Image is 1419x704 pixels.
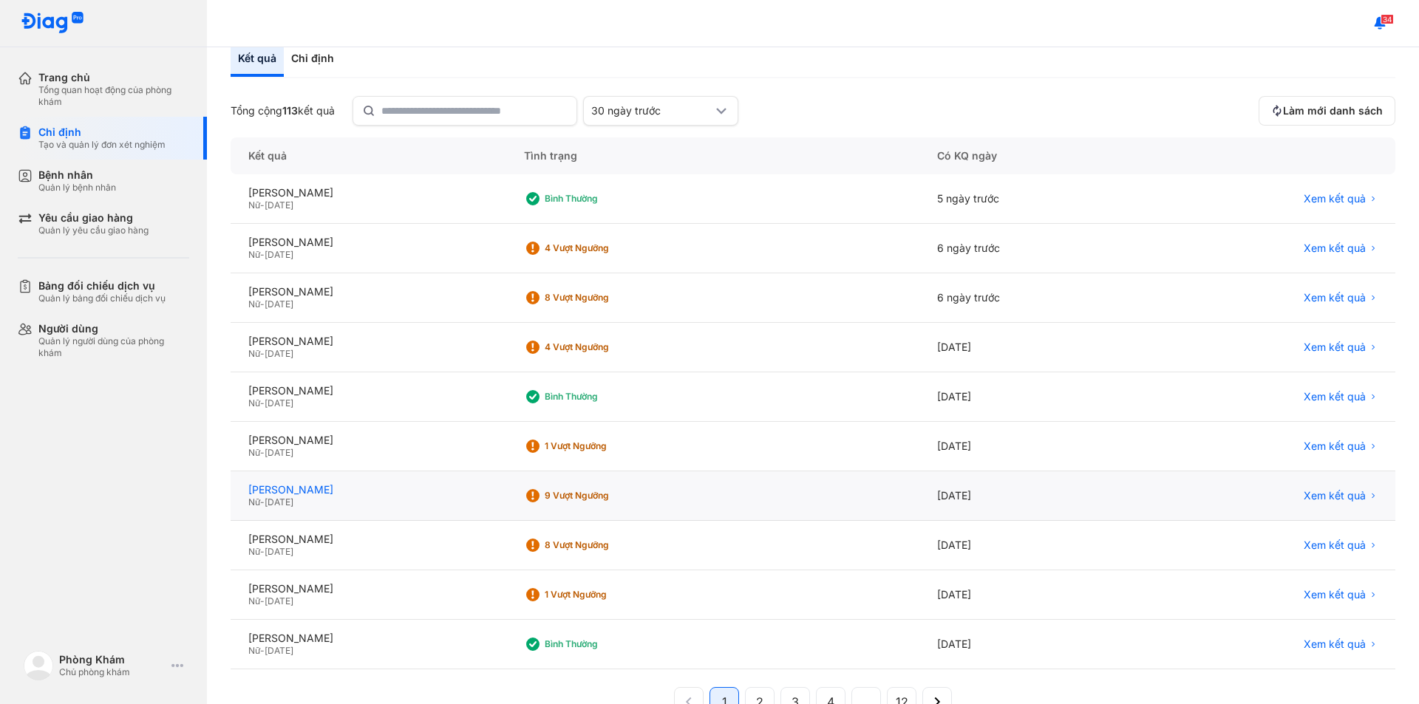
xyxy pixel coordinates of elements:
[260,595,265,606] span: -
[248,335,489,348] div: [PERSON_NAME]
[545,539,663,551] div: 8 Vượt ngưỡng
[265,348,293,359] span: [DATE]
[1283,104,1383,117] span: Làm mới danh sách
[38,182,116,194] div: Quản lý bệnh nhân
[260,447,265,458] span: -
[591,104,712,117] div: 30 ngày trước
[1304,341,1366,354] span: Xem kết quả
[1259,96,1395,126] button: Làm mới danh sách
[265,298,293,310] span: [DATE]
[260,496,265,508] span: -
[248,645,260,656] span: Nữ
[1304,539,1366,552] span: Xem kết quả
[284,43,341,77] div: Chỉ định
[919,471,1145,521] div: [DATE]
[231,43,284,77] div: Kết quả
[919,137,1145,174] div: Có KQ ngày
[260,298,265,310] span: -
[919,570,1145,620] div: [DATE]
[265,249,293,260] span: [DATE]
[545,242,663,254] div: 4 Vượt ngưỡng
[38,335,189,359] div: Quản lý người dùng của phòng khám
[38,279,166,293] div: Bảng đối chiếu dịch vụ
[919,224,1145,273] div: 6 ngày trước
[248,447,260,458] span: Nữ
[919,273,1145,323] div: 6 ngày trước
[260,348,265,359] span: -
[265,397,293,409] span: [DATE]
[260,397,265,409] span: -
[265,546,293,557] span: [DATE]
[38,322,189,335] div: Người dùng
[1304,489,1366,502] span: Xem kết quả
[248,483,489,496] div: [PERSON_NAME]
[38,84,189,108] div: Tổng quan hoạt động của phòng khám
[38,139,166,151] div: Tạo và quản lý đơn xét nghiệm
[545,341,663,353] div: 4 Vượt ngưỡng
[919,521,1145,570] div: [DATE]
[231,137,506,174] div: Kết quả
[919,372,1145,422] div: [DATE]
[38,293,166,304] div: Quản lý bảng đối chiếu dịch vụ
[1304,390,1366,403] span: Xem kết quả
[1304,588,1366,601] span: Xem kết quả
[24,651,53,680] img: logo
[545,440,663,452] div: 1 Vượt ngưỡng
[919,422,1145,471] div: [DATE]
[265,199,293,211] span: [DATE]
[21,12,84,35] img: logo
[545,391,663,403] div: Bình thường
[545,292,663,304] div: 8 Vượt ngưỡng
[545,490,663,502] div: 9 Vượt ngưỡng
[59,653,166,666] div: Phòng Khám
[248,632,489,645] div: [PERSON_NAME]
[545,193,663,205] div: Bình thường
[248,546,260,557] span: Nữ
[248,595,260,606] span: Nữ
[231,104,335,117] div: Tổng cộng kết quả
[248,582,489,595] div: [PERSON_NAME]
[248,249,260,260] span: Nữ
[260,546,265,557] span: -
[265,595,293,606] span: [DATE]
[59,666,166,678] div: Chủ phòng khám
[248,186,489,199] div: [PERSON_NAME]
[38,168,116,182] div: Bệnh nhân
[38,126,166,139] div: Chỉ định
[919,323,1145,372] div: [DATE]
[1304,291,1366,304] span: Xem kết quả
[260,645,265,656] span: -
[38,71,189,84] div: Trang chủ
[265,645,293,656] span: [DATE]
[248,384,489,397] div: [PERSON_NAME]
[919,620,1145,669] div: [DATE]
[265,496,293,508] span: [DATE]
[248,434,489,447] div: [PERSON_NAME]
[1381,14,1394,24] span: 34
[260,199,265,211] span: -
[260,249,265,260] span: -
[248,285,489,298] div: [PERSON_NAME]
[545,589,663,601] div: 1 Vượt ngưỡng
[1304,440,1366,453] span: Xem kết quả
[248,496,260,508] span: Nữ
[248,348,260,359] span: Nữ
[248,397,260,409] span: Nữ
[38,211,149,225] div: Yêu cầu giao hàng
[248,533,489,546] div: [PERSON_NAME]
[38,225,149,236] div: Quản lý yêu cầu giao hàng
[282,104,298,117] span: 113
[506,137,919,174] div: Tình trạng
[1304,638,1366,651] span: Xem kết quả
[1304,242,1366,255] span: Xem kết quả
[248,199,260,211] span: Nữ
[248,298,260,310] span: Nữ
[919,174,1145,224] div: 5 ngày trước
[545,638,663,650] div: Bình thường
[1304,192,1366,205] span: Xem kết quả
[248,236,489,249] div: [PERSON_NAME]
[265,447,293,458] span: [DATE]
